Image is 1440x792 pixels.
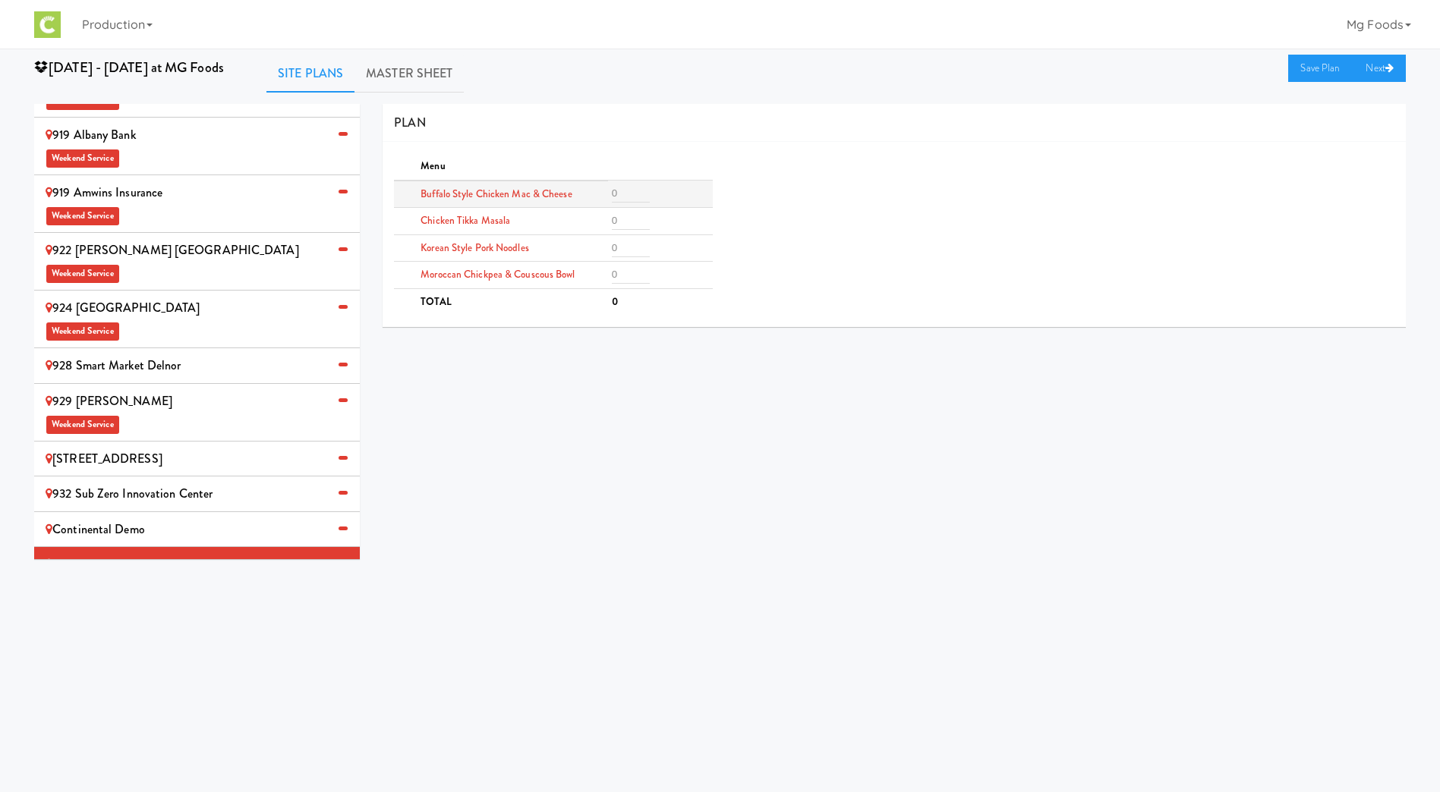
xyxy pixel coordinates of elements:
span: Chicken Tikka Masala [421,213,510,228]
a: Next [1353,55,1406,82]
span: Korean Style Pork Noodles [421,240,529,255]
div: MG Foods Extras [46,553,348,598]
div: [STREET_ADDRESS] [46,448,348,470]
li: 922 [PERSON_NAME] [GEOGRAPHIC_DATA]Weekend Service [34,233,360,291]
li: 919 Amwins InsuranceWeekend Service [34,175,360,233]
span: PLAN [394,114,425,131]
li: 929 [PERSON_NAME]Weekend Service [34,384,360,442]
span: Weekend Service [46,265,119,283]
input: 0 [612,184,650,203]
a: Save Plan [1288,55,1353,82]
div: 922 [PERSON_NAME] [GEOGRAPHIC_DATA] [46,239,348,284]
div: 919 Albany Bank [46,124,348,168]
span: Moroccan Chickpea & Couscous Bowl [421,267,575,281]
b: 0 [612,294,618,309]
div: Continental Demo [46,518,348,541]
a: Site Plans [266,55,354,93]
input: 0 [612,266,650,284]
span: Weekend Service [46,207,119,225]
li: 932 Sub Zero Innovation Center [34,476,360,512]
div: 919 Amwins Insurance [46,181,348,226]
li: 919 Albany BankWeekend Service [34,118,360,175]
b: TOTAL [421,294,452,309]
div: 924 [GEOGRAPHIC_DATA] [46,297,348,341]
input: 0 [612,212,650,230]
input: 0 [612,239,650,257]
span: Weekend Service [46,416,119,434]
div: [DATE] - [DATE] at MG Foods [23,55,255,80]
li: Continental Demo [34,512,360,548]
div: 928 Smart Market Delnor [46,354,348,377]
li: [STREET_ADDRESS] [34,442,360,477]
img: Micromart [34,11,61,38]
span: Weekend Service [46,322,119,341]
th: Menu [417,153,608,181]
li: 928 Smart Market Delnor [34,348,360,384]
div: 932 Sub Zero Innovation Center [46,482,348,505]
span: Weekend Service [46,149,119,168]
li: MG Foods ExtrasWeekend Service [34,547,360,604]
li: 924 [GEOGRAPHIC_DATA]Weekend Service [34,291,360,348]
span: Buffalo Style Chicken Mac & Cheese [421,187,572,201]
div: 929 [PERSON_NAME] [46,390,348,435]
a: Master Sheet [354,55,464,93]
